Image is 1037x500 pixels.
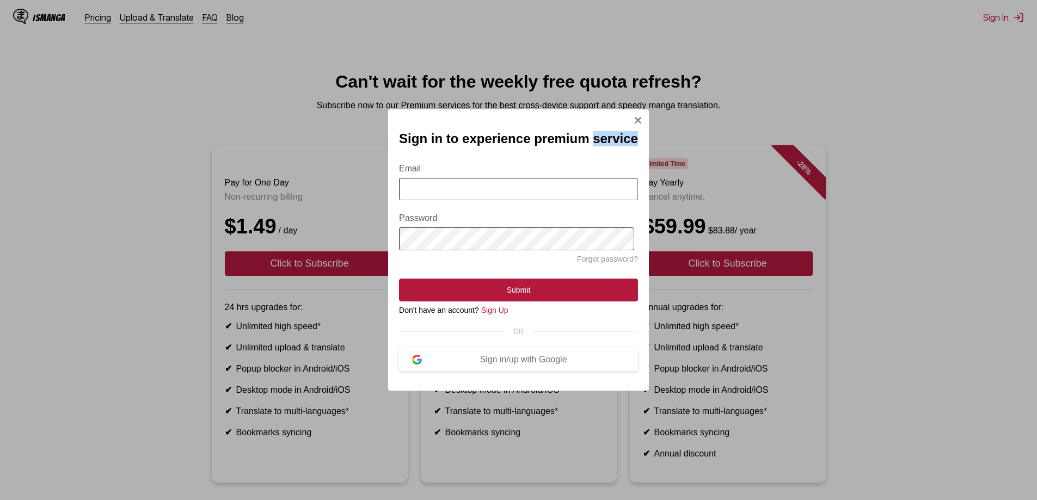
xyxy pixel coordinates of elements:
[399,279,638,301] button: Submit
[399,213,638,223] label: Password
[634,116,642,125] img: Close
[422,355,625,365] div: Sign in/up with Google
[481,306,508,314] a: Sign Up
[577,255,638,263] a: Forgot password?
[399,306,638,314] div: Don't have an account?
[412,355,422,365] img: google-logo
[399,328,638,335] div: OR
[399,131,638,146] h2: Sign in to experience premium service
[399,164,638,174] label: Email
[388,109,649,391] div: Sign In Modal
[399,348,638,371] button: Sign in/up with Google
